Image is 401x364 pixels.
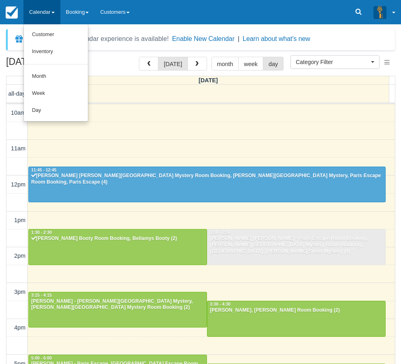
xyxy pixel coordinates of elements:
img: A3 [373,6,386,19]
span: 12pm [11,181,26,188]
img: checkfront-main-nav-mini-logo.png [6,6,18,19]
span: Category Filter [296,58,369,66]
a: Customer [24,26,88,43]
a: 1:30 - 2:30[PERSON_NAME] Booty Room Booking, Bellamys Booty (2) [28,229,207,265]
div: [PERSON_NAME] [PERSON_NAME] - Paris Escape Room Booking, [PERSON_NAME][GEOGRAPHIC_DATA] Mystery R... [209,236,383,255]
a: 1:30 - 2:30[PERSON_NAME] [PERSON_NAME] - Paris Escape Room Booking, [PERSON_NAME][GEOGRAPHIC_DATA... [207,229,386,265]
a: 3:15 - 4:15[PERSON_NAME] - [PERSON_NAME][GEOGRAPHIC_DATA] Mystery, [PERSON_NAME][GEOGRAPHIC_DATA]... [28,292,207,328]
span: 3pm [14,289,26,295]
span: 11:45 - 12:45 [31,168,56,172]
a: Inventory [24,43,88,60]
span: all-day [9,90,26,97]
button: month [211,57,239,71]
a: Week [24,85,88,102]
span: 5:00 - 6:00 [31,356,52,360]
div: [PERSON_NAME] - [PERSON_NAME][GEOGRAPHIC_DATA] Mystery, [PERSON_NAME][GEOGRAPHIC_DATA] Mystery Ro... [31,298,205,311]
span: 1pm [14,217,26,223]
button: Category Filter [290,55,380,69]
span: 2pm [14,253,26,259]
button: [DATE] [158,57,188,71]
ul: Calendar [23,24,88,122]
h2: [DATE] [6,57,109,72]
span: 3:30 - 4:30 [210,302,230,306]
div: A new Booking Calendar experience is available! [27,34,169,44]
span: | [238,35,239,42]
span: 10am [11,109,26,116]
span: 1:30 - 2:30 [210,230,230,235]
div: [PERSON_NAME], [PERSON_NAME] Room Booking (2) [209,307,383,314]
span: 11am [11,145,26,152]
span: 3:15 - 4:15 [31,293,52,298]
span: 1:30 - 2:30 [31,230,52,235]
div: [PERSON_NAME] Booty Room Booking, Bellamys Booty (2) [31,236,205,242]
a: 11:45 - 12:45[PERSON_NAME] [PERSON_NAME][GEOGRAPHIC_DATA] Mystery Room Booking, [PERSON_NAME][GEO... [28,167,386,202]
button: Enable New Calendar [172,35,235,43]
a: Month [24,68,88,85]
button: day [263,57,284,71]
button: week [238,57,263,71]
div: [PERSON_NAME] [PERSON_NAME][GEOGRAPHIC_DATA] Mystery Room Booking, [PERSON_NAME][GEOGRAPHIC_DATA]... [31,173,383,186]
span: [DATE] [198,77,218,84]
span: 4pm [14,324,26,331]
a: Day [24,102,88,119]
a: Learn about what's new [243,35,310,42]
a: 3:30 - 4:30[PERSON_NAME], [PERSON_NAME] Room Booking (2) [207,301,386,336]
